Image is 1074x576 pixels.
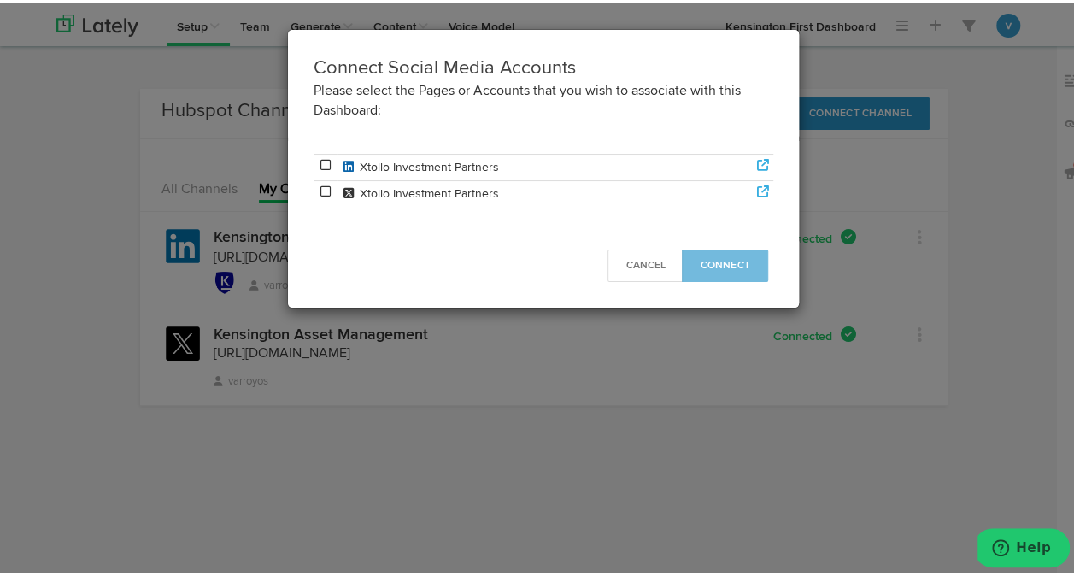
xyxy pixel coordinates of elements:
[625,257,665,267] span: Cancel
[360,158,499,170] span: Xtollo Investment Partners
[682,246,768,279] button: Connect
[977,525,1070,567] iframe: Opens a widget where you can find more information
[360,185,499,197] span: Xtollo Investment Partners
[700,257,750,267] span: Connect
[314,79,773,118] p: Please select the Pages or Accounts that you wish to associate with this Dashboard:
[314,52,773,79] h3: Connect Social Media Accounts
[607,246,683,279] button: Cancel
